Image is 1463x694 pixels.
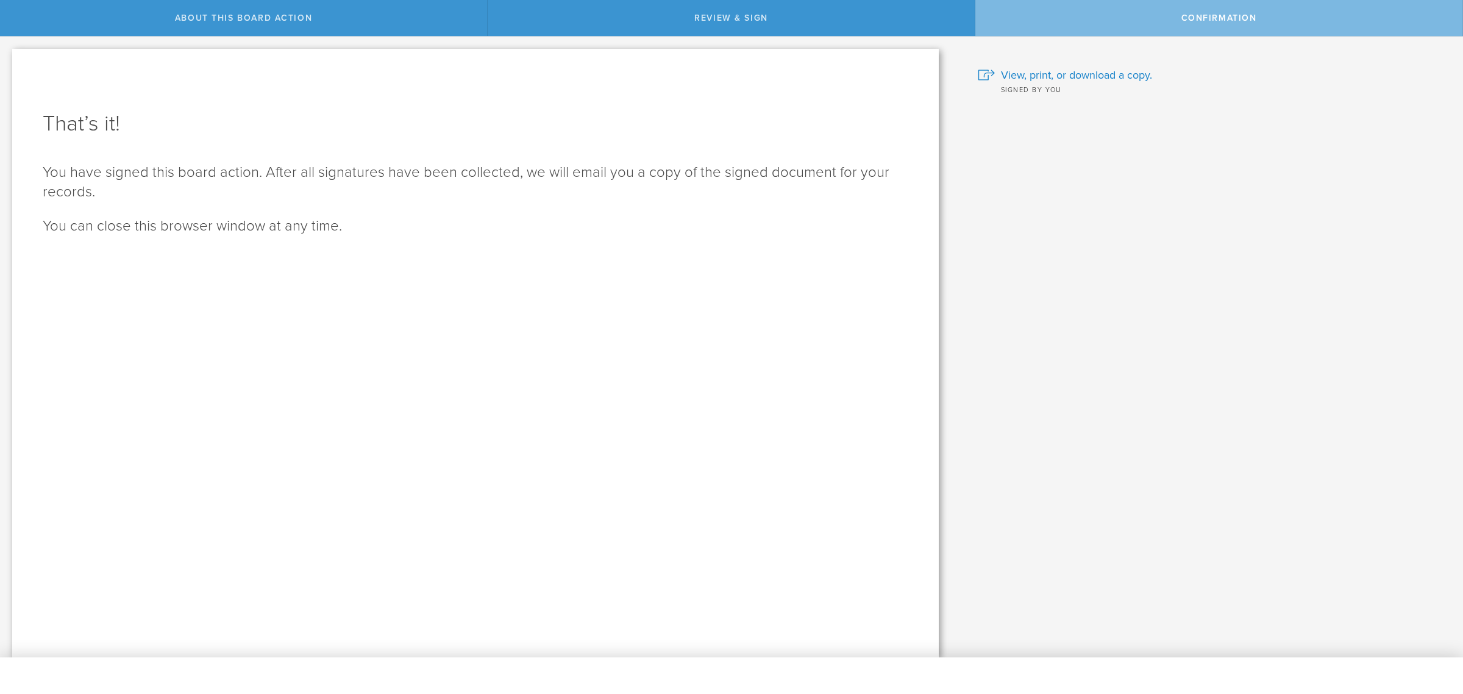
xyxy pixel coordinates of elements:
[43,216,908,236] p: You can close this browser window at any time.
[1402,599,1463,657] iframe: Chat Widget
[1181,13,1257,23] span: Confirmation
[175,13,312,23] span: About this Board Action
[978,83,1445,95] div: Signed by you
[43,163,908,202] p: You have signed this board action. After all signatures have been collected, we will email you a ...
[1001,67,1152,83] span: View, print, or download a copy.
[694,13,768,23] span: Review & Sign
[43,109,908,138] h1: That’s it!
